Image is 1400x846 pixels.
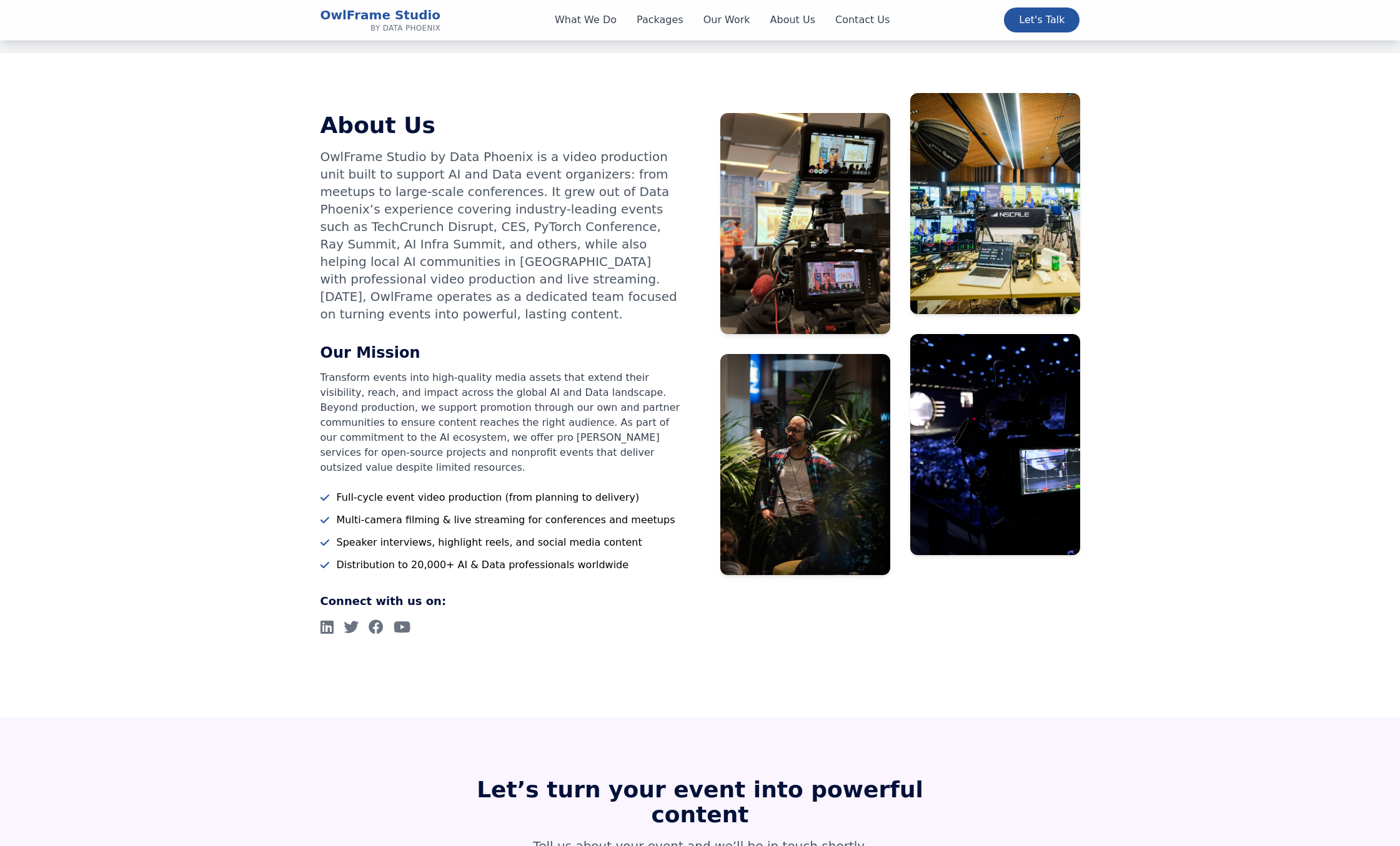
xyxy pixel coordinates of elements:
[320,7,441,33] a: OwlFrame Studio Home
[1004,7,1080,32] a: Let's Talk
[910,334,1080,555] img: CES
[320,593,680,610] h3: Connect with us on:
[320,370,680,475] p: Transform events into high-quality media assets that extend their visibility, reach, and impact a...
[910,93,1080,314] img: AI Infra Summit
[703,12,750,27] a: Our Work
[555,12,617,27] a: What We Do
[770,12,815,27] a: About Us
[320,535,680,550] li: Speaker interviews, highlight reels, and social media content
[320,513,680,528] li: Multi-camera filming & live streaming for conferences and meetups
[720,354,890,575] img: SF Meetup
[720,113,890,334] img: AI Collective
[320,148,680,323] p: OwlFrame Studio by Data Phoenix is a video production unit built to support AI and Data event org...
[320,23,441,33] span: by Data Phoenix
[320,558,680,573] li: Distribution to 20,000+ AI & Data professionals worldwide
[835,12,890,27] a: Contact Us
[637,12,683,27] a: Packages
[320,343,680,363] h3: Our Mission
[320,490,680,505] li: Full-cycle event video production (from planning to delivery)
[320,113,680,138] h2: About Us
[440,777,960,827] h2: Let’s turn your event into powerful content
[320,7,441,23] span: OwlFrame Studio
